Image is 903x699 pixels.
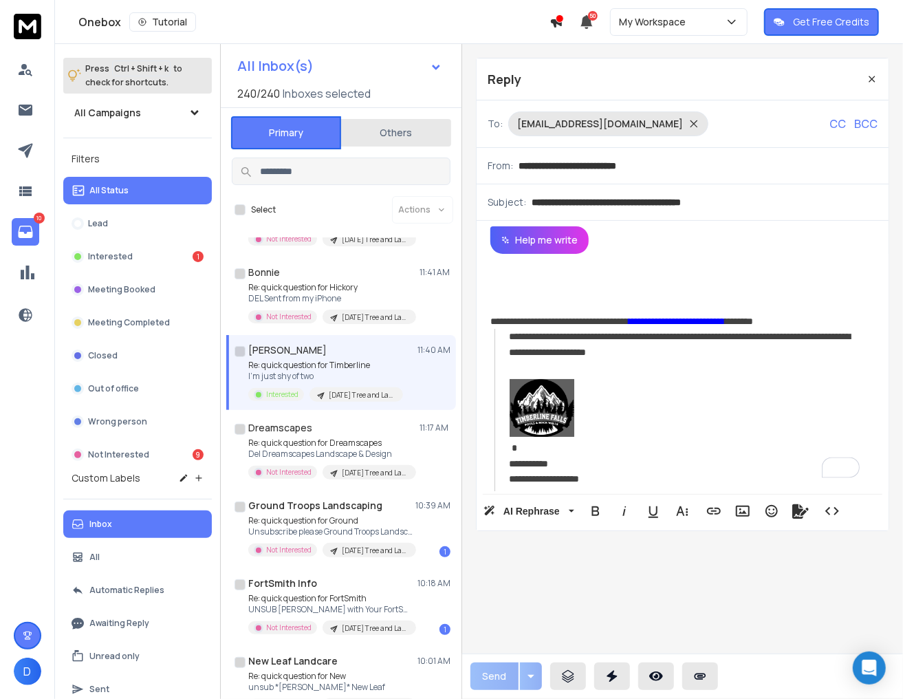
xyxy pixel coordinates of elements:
[248,438,413,449] p: Re: quick question for Dreamscapes
[342,235,408,245] p: [DATE] Tree and Landscaping
[88,218,108,229] p: Lead
[63,577,212,604] button: Automatic Replies
[342,623,408,634] p: [DATE] Tree and Landscaping
[63,177,212,204] button: All Status
[78,12,550,32] div: Onebox
[248,282,413,293] p: Re: quick question for Hickory
[853,652,886,685] div: Open Intercom Messenger
[509,379,575,438] img: AIorK4xbD-qXNa0ad72widK0lKX1ByGA9kOdzr3rqWjCEfUHS6W_JEOGokwAW2tHrLxpWM4P-VzvOFUuC1xO
[488,69,521,89] p: Reply
[248,593,413,604] p: Re: quick question for FortSmith
[669,497,695,525] button: More Text
[342,546,408,556] p: [DATE] Tree and Landscaping
[63,99,212,127] button: All Campaigns
[248,421,312,435] h1: Dreamscapes
[63,342,212,369] button: Closed
[248,499,382,513] h1: Ground Troops Landscaping
[420,267,450,278] p: 11:41 AM
[85,62,182,89] p: Press to check for shortcuts.
[266,623,312,633] p: Not Interested
[819,497,845,525] button: Code View
[63,643,212,670] button: Unread only
[266,234,312,244] p: Not Interested
[63,149,212,169] h3: Filters
[588,11,598,21] span: 50
[248,515,413,526] p: Re: quick question for Ground
[88,251,133,262] p: Interested
[517,117,683,131] p: [EMAIL_ADDRESS][DOMAIN_NAME]
[74,106,141,120] h1: All Campaigns
[488,195,526,209] p: Subject:
[63,408,212,435] button: Wrong person
[583,497,609,525] button: Bold (Ctrl+B)
[248,654,338,668] h1: New Leaf Landcare
[248,343,327,357] h1: [PERSON_NAME]
[266,545,312,555] p: Not Interested
[439,546,450,557] div: 1
[420,422,450,433] p: 11:17 AM
[701,497,727,525] button: Insert Link (Ctrl+K)
[764,8,879,36] button: Get Free Credits
[89,585,164,596] p: Automatic Replies
[88,383,139,394] p: Out of office
[248,526,413,537] p: Unsubscribe please Ground Troops Landscaping
[88,416,147,427] p: Wrong person
[89,684,109,695] p: Sent
[112,61,171,76] span: Ctrl + Shift + k
[488,159,513,173] p: From:
[248,604,413,615] p: UNSUB [PERSON_NAME] with Your FortSmith
[63,610,212,637] button: Awaiting Reply
[14,658,41,685] button: D
[89,618,149,629] p: Awaiting Reply
[63,510,212,538] button: Inbox
[619,15,691,29] p: My Workspace
[193,449,204,460] div: 9
[248,449,413,460] p: Del Dreamscapes Landscape & Design
[341,118,451,148] button: Others
[248,671,413,682] p: Re: quick question for New
[12,218,39,246] a: 10
[63,309,212,336] button: Meeting Completed
[89,185,129,196] p: All Status
[248,266,280,279] h1: Bonnie
[342,468,408,478] p: [DATE] Tree and Landscaping
[793,15,869,29] p: Get Free Credits
[439,624,450,635] div: 1
[226,52,453,80] button: All Inbox(s)
[329,390,395,400] p: [DATE] Tree and Landscaping
[490,226,589,254] button: Help me write
[63,243,212,270] button: Interested1
[63,441,212,469] button: Not Interested9
[89,651,140,662] p: Unread only
[417,578,450,589] p: 10:18 AM
[481,497,577,525] button: AI Rephrase
[237,85,280,102] span: 240 / 240
[63,375,212,402] button: Out of office
[248,371,403,382] p: I’m just shy of two
[417,656,450,667] p: 10:01 AM
[248,293,413,304] p: DEL Sent from my iPhone
[640,497,666,525] button: Underline (Ctrl+U)
[854,116,878,132] p: BCC
[88,350,118,361] p: Closed
[63,544,212,571] button: All
[611,497,638,525] button: Italic (Ctrl+I)
[251,204,276,215] label: Select
[829,116,846,132] p: CC
[787,497,814,525] button: Signature
[237,59,314,73] h1: All Inbox(s)
[477,254,889,491] div: To enrich screen reader interactions, please activate Accessibility in Grammarly extension settings
[72,471,140,485] h3: Custom Labels
[283,85,371,102] h3: Inboxes selected
[89,552,100,563] p: All
[88,284,155,295] p: Meeting Booked
[231,116,341,149] button: Primary
[193,251,204,262] div: 1
[248,577,317,590] h1: FortSmith Info
[501,506,563,517] span: AI Rephrase
[266,312,312,322] p: Not Interested
[63,210,212,237] button: Lead
[415,500,450,511] p: 10:39 AM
